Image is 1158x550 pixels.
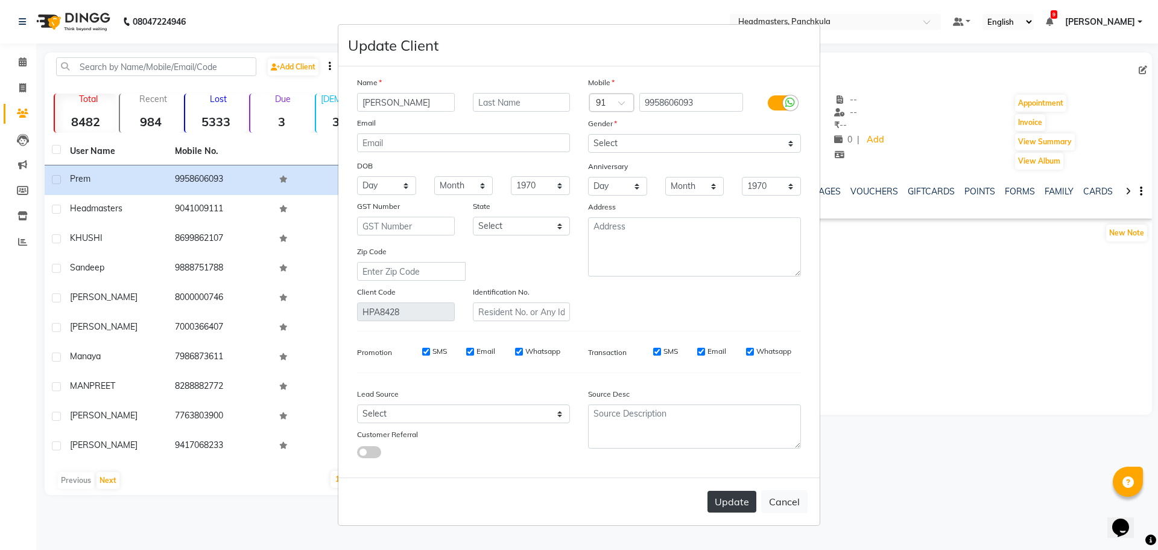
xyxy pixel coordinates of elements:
label: Transaction [588,347,627,358]
h4: Update Client [348,34,438,56]
label: SMS [432,346,447,357]
label: Customer Referral [357,429,418,440]
label: Whatsapp [756,346,791,357]
label: Mobile [588,77,615,88]
input: First Name [357,93,455,112]
input: GST Number [357,217,455,235]
button: Cancel [761,490,808,513]
label: DOB [357,161,373,171]
label: Gender [588,118,617,129]
label: Email [707,346,726,357]
input: Resident No. or Any Id [473,302,571,321]
label: Anniversary [588,161,628,172]
label: Whatsapp [525,346,560,357]
label: Name [357,77,382,88]
input: Client Code [357,302,455,321]
label: GST Number [357,201,400,212]
input: Email [357,133,570,152]
iframe: chat widget [1107,502,1146,538]
input: Last Name [473,93,571,112]
label: Email [357,118,376,129]
label: Client Code [357,287,396,298]
label: Identification No. [473,287,530,298]
label: Address [588,202,616,213]
button: Update [707,491,756,513]
label: Promotion [357,347,392,358]
input: Mobile [639,93,744,112]
label: SMS [663,346,678,357]
input: Enter Zip Code [357,262,466,281]
label: Zip Code [357,246,387,257]
label: Lead Source [357,389,399,400]
label: Email [476,346,495,357]
label: Source Desc [588,389,630,400]
label: State [473,201,490,212]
